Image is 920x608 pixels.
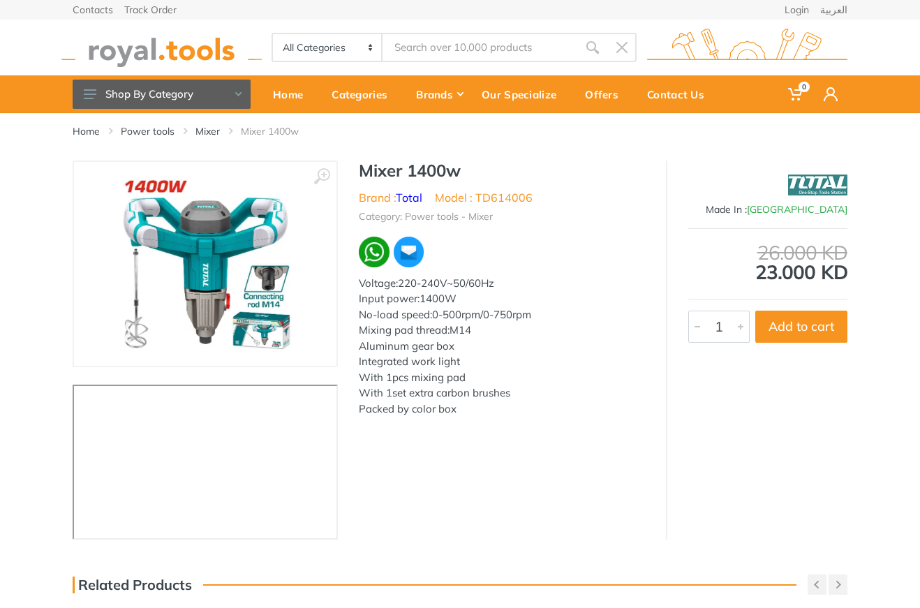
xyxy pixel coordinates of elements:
[263,80,322,109] div: Home
[359,209,493,224] li: Category: Power tools - Mixer
[383,33,578,62] input: Site search
[121,124,175,138] a: Power tools
[73,5,113,15] a: Contacts
[195,124,220,138] a: Mixer
[406,80,472,109] div: Brands
[647,29,847,67] img: royal.tools Logo
[575,80,637,109] div: Offers
[359,237,389,267] img: wa.webp
[73,124,100,138] a: Home
[273,34,383,61] select: Category
[359,276,645,417] div: Voltage:220-240V~50/60Hz Input power:1400W No-load speed:0-500rpm/0-750rpm Mixing pad thread:M14 ...
[73,124,847,138] nav: breadcrumb
[472,80,575,109] div: Our Specialize
[688,243,847,262] div: 26.000 KD
[359,161,645,181] h1: Mixer 1400w
[396,191,422,205] a: Total
[359,189,422,206] li: Brand :
[785,5,809,15] a: Login
[73,577,192,593] h3: Related Products
[61,29,262,67] img: royal.tools Logo
[799,82,810,92] span: 0
[117,176,293,352] img: Royal Tools - Mixer 1400w
[688,243,847,282] div: 23.000 KD
[241,124,320,138] li: Mixer 1400w
[73,80,251,109] button: Shop By Category
[124,5,177,15] a: Track Order
[472,75,575,113] a: Our Specialize
[778,75,814,113] a: 0
[747,203,847,216] span: [GEOGRAPHIC_DATA]
[435,189,533,206] li: Model : TD614006
[637,75,723,113] a: Contact Us
[820,5,847,15] a: العربية
[263,75,322,113] a: Home
[575,75,637,113] a: Offers
[788,168,847,202] img: Total
[392,235,426,269] img: ma.webp
[322,80,406,109] div: Categories
[322,75,406,113] a: Categories
[637,80,723,109] div: Contact Us
[688,202,847,217] div: Made In :
[755,311,847,343] button: Add to cart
